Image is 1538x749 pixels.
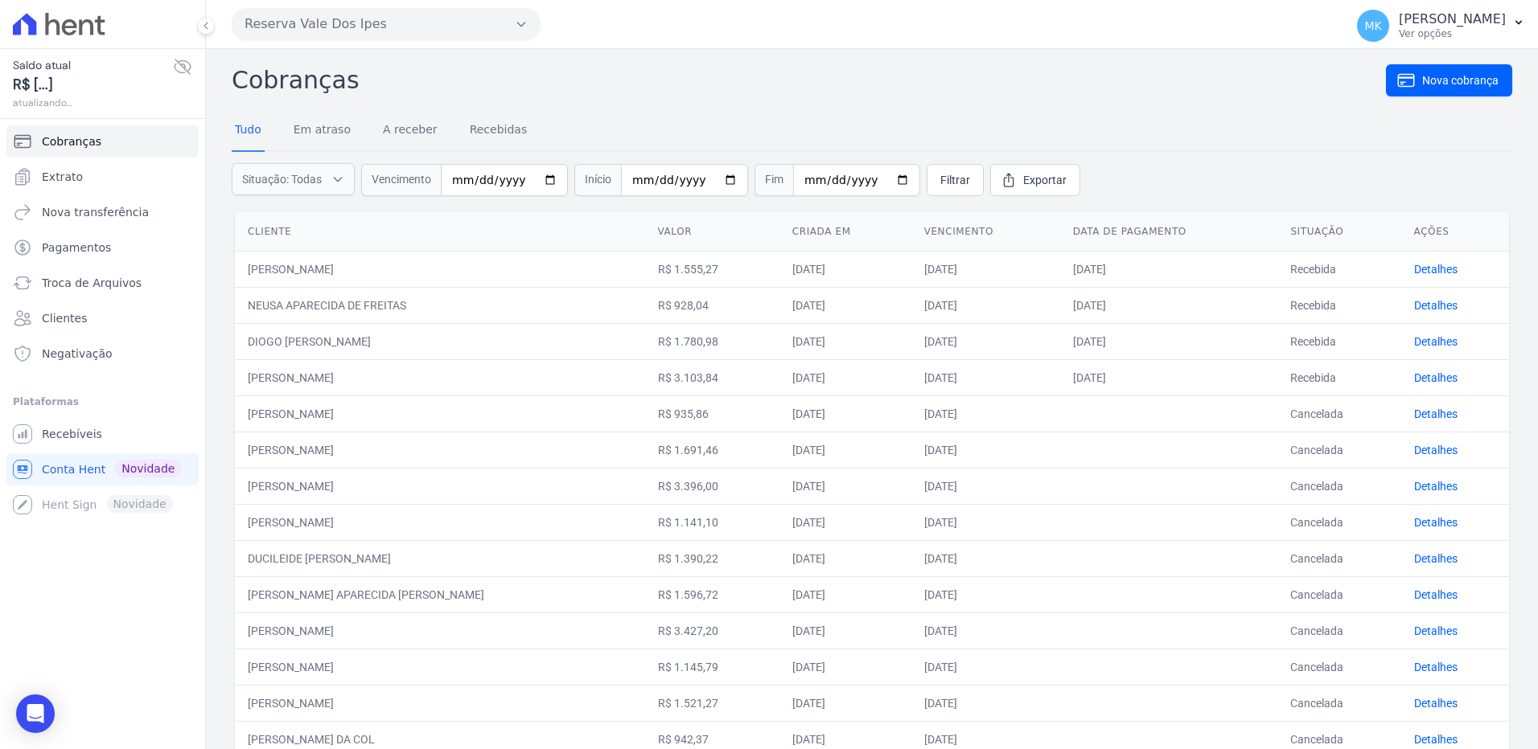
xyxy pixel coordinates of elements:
[1386,64,1512,96] a: Nova cobrança
[911,212,1060,252] th: Vencimento
[1277,504,1400,540] td: Cancelada
[911,395,1060,432] td: [DATE]
[1414,733,1458,746] a: Detalhes
[779,323,911,359] td: [DATE]
[232,110,265,152] a: Tudo
[1414,263,1458,276] a: Detalhes
[42,239,111,256] span: Pagamentos
[1060,323,1278,359] td: [DATE]
[235,468,645,504] td: [PERSON_NAME]
[1414,407,1458,420] a: Detalhes
[779,432,911,468] td: [DATE]
[1277,612,1400,649] td: Cancelada
[1277,685,1400,721] td: Cancelada
[645,612,779,649] td: R$ 3.427,20
[115,460,181,477] span: Novidade
[6,267,199,299] a: Troca de Arquivos
[574,164,621,196] span: Início
[1277,323,1400,359] td: Recebida
[42,204,149,220] span: Nova transferência
[990,164,1080,196] a: Exportar
[235,395,645,432] td: [PERSON_NAME]
[235,504,645,540] td: [PERSON_NAME]
[779,612,911,649] td: [DATE]
[361,164,441,196] span: Vencimento
[645,468,779,504] td: R$ 3.396,00
[1023,172,1067,188] span: Exportar
[1414,371,1458,384] a: Detalhes
[232,62,1386,98] h2: Cobranças
[235,287,645,323] td: NEUSA APARECIDA DE FREITAS
[755,164,793,196] span: Fim
[911,685,1060,721] td: [DATE]
[467,110,531,152] a: Recebidas
[779,395,911,432] td: [DATE]
[1399,11,1506,27] p: [PERSON_NAME]
[42,426,102,442] span: Recebíveis
[1277,251,1400,287] td: Recebida
[235,212,645,252] th: Cliente
[232,163,355,195] button: Situação: Todas
[911,649,1060,685] td: [DATE]
[1060,251,1278,287] td: [DATE]
[1344,3,1538,48] button: MK [PERSON_NAME] Ver opções
[645,576,779,612] td: R$ 1.596,72
[1414,588,1458,601] a: Detalhes
[42,461,105,477] span: Conta Hent
[645,649,779,685] td: R$ 1.145,79
[1277,287,1400,323] td: Recebida
[42,310,87,326] span: Clientes
[911,612,1060,649] td: [DATE]
[235,649,645,685] td: [PERSON_NAME]
[911,468,1060,504] td: [DATE]
[1401,212,1509,252] th: Ações
[911,540,1060,576] td: [DATE]
[779,251,911,287] td: [DATE]
[779,468,911,504] td: [DATE]
[42,346,113,362] span: Negativação
[645,685,779,721] td: R$ 1.521,27
[1277,432,1400,468] td: Cancelada
[1414,480,1458,493] a: Detalhes
[779,540,911,576] td: [DATE]
[911,323,1060,359] td: [DATE]
[232,8,541,40] button: Reserva Vale Dos Ipes
[6,125,199,158] a: Cobranças
[1414,552,1458,565] a: Detalhes
[6,418,199,450] a: Recebíveis
[645,432,779,468] td: R$ 1.691,46
[1414,444,1458,456] a: Detalhes
[1414,299,1458,312] a: Detalhes
[1414,661,1458,673] a: Detalhes
[779,685,911,721] td: [DATE]
[13,96,173,110] span: atualizando...
[42,169,83,185] span: Extrato
[1414,697,1458,710] a: Detalhes
[13,392,192,411] div: Plataformas
[645,540,779,576] td: R$ 1.390,22
[779,649,911,685] td: [DATE]
[1422,72,1499,88] span: Nova cobrança
[1060,359,1278,395] td: [DATE]
[1277,649,1400,685] td: Cancelada
[13,57,173,74] span: Saldo atual
[1364,20,1381,31] span: MK
[1414,516,1458,529] a: Detalhes
[779,576,911,612] td: [DATE]
[6,453,199,485] a: Conta Hent Novidade
[1060,287,1278,323] td: [DATE]
[1277,540,1400,576] td: Cancelada
[380,110,441,152] a: A receber
[779,504,911,540] td: [DATE]
[1060,212,1278,252] th: Data de pagamento
[235,612,645,649] td: [PERSON_NAME]
[6,196,199,228] a: Nova transferência
[927,164,984,196] a: Filtrar
[645,359,779,395] td: R$ 3.103,84
[42,275,142,291] span: Troca de Arquivos
[6,338,199,370] a: Negativação
[1277,576,1400,612] td: Cancelada
[911,287,1060,323] td: [DATE]
[290,110,354,152] a: Em atraso
[779,359,911,395] td: [DATE]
